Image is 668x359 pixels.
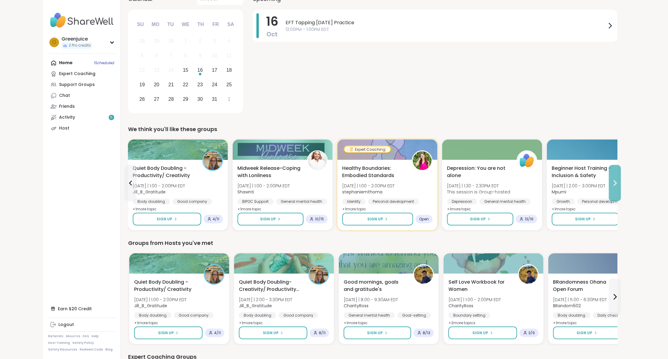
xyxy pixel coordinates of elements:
[134,303,167,309] b: Jill_B_Gratitude
[342,213,413,226] button: Sign Up
[208,35,221,48] div: Not available Friday, October 3rd, 2025
[48,334,63,338] a: Referrals
[184,37,187,45] div: 1
[203,151,222,170] img: Jill_B_Gratitude
[194,18,207,31] div: Th
[553,327,621,339] button: Sign Up
[179,18,192,31] div: We
[212,81,217,89] div: 24
[199,37,201,45] div: 2
[228,95,230,103] div: 1
[227,66,232,74] div: 18
[213,217,220,222] span: 4 / 11
[593,312,629,318] div: Daily check-in
[59,114,75,120] div: Activity
[197,81,203,89] div: 23
[154,95,159,103] div: 27
[69,43,91,48] span: 2 Pro credits
[208,78,221,91] div: Choose Friday, October 24th, 2025
[183,95,188,103] div: 29
[48,90,116,101] a: Chat
[223,78,236,91] div: Choose Saturday, October 25th, 2025
[367,330,383,336] span: Sign Up
[150,49,163,62] div: Not available Monday, October 6th, 2025
[110,115,113,120] span: 5
[260,216,276,222] span: Sign Up
[183,81,188,89] div: 22
[212,95,217,103] div: 31
[345,147,391,153] div: Expert Coaching
[344,327,411,339] button: Sign Up
[228,37,230,45] div: 4
[239,303,272,309] b: Jill_B_Gratitude
[448,297,501,303] span: [DATE] | 1:00 - 2:00PM EDT
[413,151,432,170] img: stephaniemthoma
[553,278,616,293] span: BRandomness Ohana Open Forum
[80,347,103,352] a: Redeem Code
[208,49,221,62] div: Not available Friday, October 10th, 2025
[266,13,278,30] span: 16
[239,327,307,339] button: Sign Up
[239,312,276,318] div: Body doubling
[209,18,222,31] div: Fr
[447,199,477,205] div: Depression
[158,330,174,336] span: Sign Up
[223,49,236,62] div: Not available Saturday, October 11th, 2025
[447,213,514,226] button: Sign Up
[154,66,159,74] div: 13
[448,327,517,339] button: Sign Up
[48,123,116,134] a: Host
[170,51,173,60] div: 7
[529,331,535,335] span: 3 / 9
[419,217,429,222] span: Open
[239,297,292,303] span: [DATE] | 2:00 - 3:30PM EDT
[52,38,56,46] span: G
[223,35,236,48] div: Not available Saturday, October 4th, 2025
[309,265,328,284] img: Jill_B_Gratitude
[552,213,619,226] button: Sign Up
[139,81,145,89] div: 19
[59,125,69,131] div: Host
[518,151,537,170] img: ShareWell
[239,278,302,293] span: Quiet Body Doubling- Creativity/ Productivity Pt 2
[197,66,203,74] div: 16
[141,51,144,60] div: 5
[214,331,221,335] span: 4 / 11
[238,199,274,205] div: BIPOC Support
[139,37,145,45] div: 28
[553,303,581,309] b: BRandom502
[448,278,511,293] span: Self Love Workbook for Women
[165,49,178,62] div: Not available Tuesday, October 7th, 2025
[128,239,617,247] div: Groups from Hosts you've met
[139,66,145,74] div: 12
[447,183,511,189] span: [DATE] | 1:30 - 2:30PM EDT
[179,78,192,91] div: Choose Wednesday, October 22nd, 2025
[48,303,116,314] div: Earn $20 Credit
[213,37,216,45] div: 3
[199,51,201,60] div: 9
[150,35,163,48] div: Not available Monday, September 29th, 2025
[223,64,236,77] div: Choose Saturday, October 18th, 2025
[342,183,395,189] span: [DATE] | 1:00 - 2:00PM EDT
[173,199,212,205] div: Good company
[553,297,607,303] span: [DATE] | 5:00 - 6:30PM EDT
[165,64,178,77] div: Not available Tuesday, October 14th, 2025
[397,312,431,318] div: Goal-setting
[423,331,430,335] span: 8 / 13
[205,265,223,284] img: Jill_B_Gratitude
[344,297,398,303] span: [DATE] | 8:00 - 9:30AM EDT
[447,189,511,195] span: This session is Group-hosted
[48,319,116,330] a: Logout
[194,78,207,91] div: Choose Thursday, October 23rd, 2025
[128,125,617,133] div: We think you'll like these groups
[48,10,116,31] img: ShareWell Nav Logo
[133,165,196,179] span: Quiet Body Doubling - Productivity/ Creativity
[150,78,163,91] div: Choose Monday, October 20th, 2025
[133,213,201,226] button: Sign Up
[342,189,383,195] b: stephaniemthoma
[238,189,254,195] b: Shawnti
[194,93,207,106] div: Choose Thursday, October 30th, 2025
[134,278,197,293] span: Quiet Body Doubling - Productivity/ Creativity
[58,322,74,328] div: Logout
[194,49,207,62] div: Not available Thursday, October 9th, 2025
